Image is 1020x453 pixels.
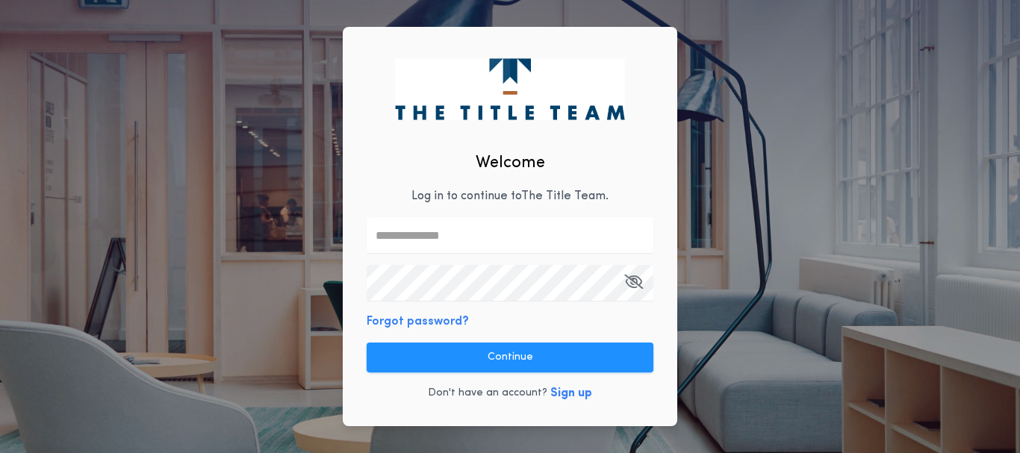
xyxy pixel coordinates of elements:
[367,343,653,372] button: Continue
[367,313,469,331] button: Forgot password?
[550,384,592,402] button: Sign up
[476,151,545,175] h2: Welcome
[411,187,609,205] p: Log in to continue to The Title Team .
[395,58,624,119] img: logo
[428,386,547,401] p: Don't have an account?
